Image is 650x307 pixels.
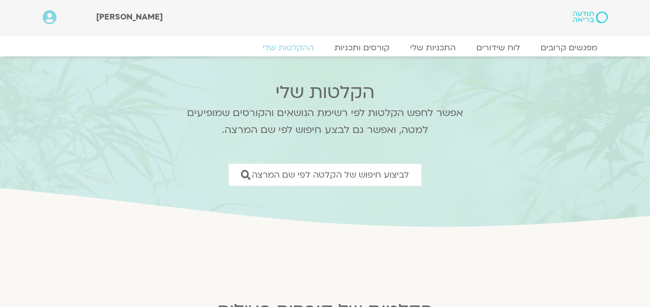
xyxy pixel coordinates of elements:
[400,43,466,53] a: התכניות שלי
[43,43,608,53] nav: Menu
[229,164,421,186] a: לביצוע חיפוש של הקלטה לפי שם המרצה
[174,105,477,139] p: אפשר לחפש הקלטות לפי רשימת הנושאים והקורסים שמופיעים למטה, ואפשר גם לבצע חיפוש לפי שם המרצה.
[466,43,530,53] a: לוח שידורים
[252,43,324,53] a: ההקלטות שלי
[252,170,409,180] span: לביצוע חיפוש של הקלטה לפי שם המרצה
[174,82,477,103] h2: הקלטות שלי
[324,43,400,53] a: קורסים ותכניות
[96,11,163,23] span: [PERSON_NAME]
[530,43,608,53] a: מפגשים קרובים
